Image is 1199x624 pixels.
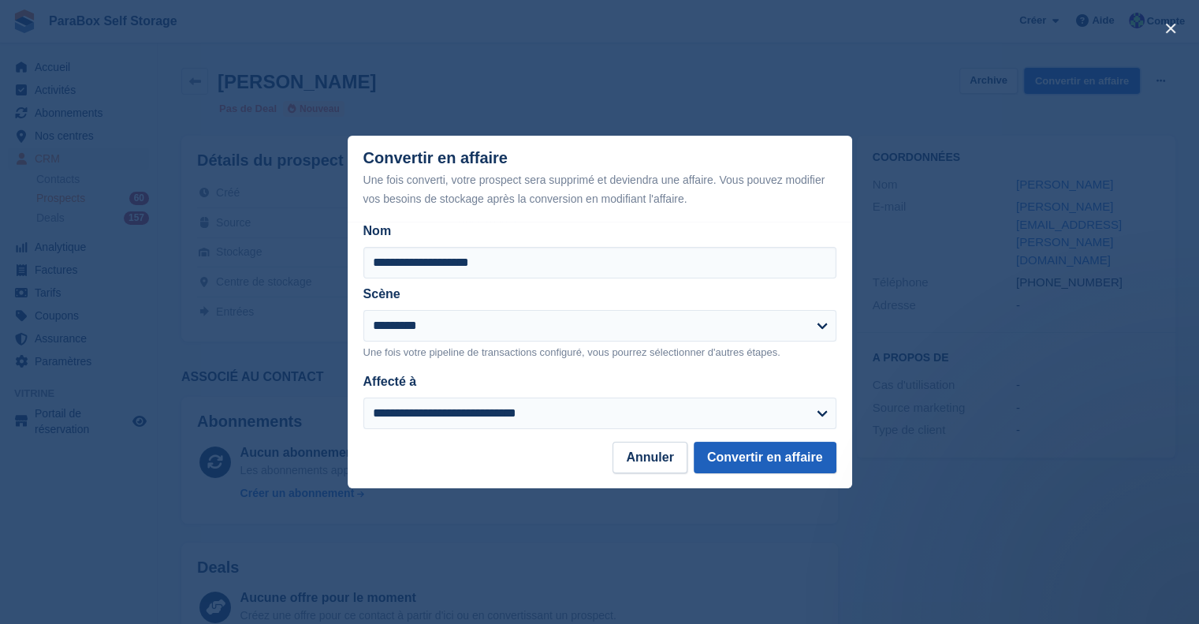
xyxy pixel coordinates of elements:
button: Convertir en affaire [694,442,836,473]
label: Nom [363,222,836,241]
p: Une fois votre pipeline de transactions configuré, vous pourrez sélectionner d'autres étapes. [363,345,836,361]
div: Convertir en affaire [363,149,836,208]
label: Affecté à [363,375,417,388]
button: Annuler [613,442,687,473]
div: Une fois converti, votre prospect sera supprimé et deviendra une affaire. Vous pouvez modifier vo... [363,170,836,208]
label: Scène [363,287,400,301]
button: close [1158,16,1183,41]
